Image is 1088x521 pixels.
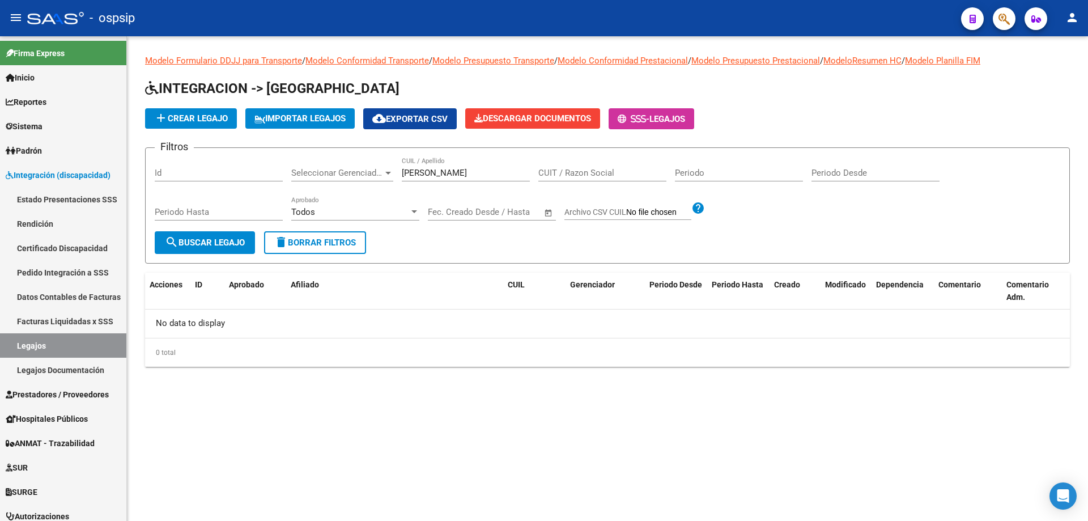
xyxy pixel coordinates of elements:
[934,273,1002,310] datatable-header-cell: Comentario
[155,139,194,155] h3: Filtros
[6,169,110,181] span: Integración (discapacidad)
[145,81,399,96] span: INTEGRACION -> [GEOGRAPHIC_DATA]
[6,388,109,401] span: Prestadores / Proveedores
[6,71,35,84] span: Inicio
[774,280,800,289] span: Creado
[484,207,539,217] input: Fecha fin
[363,108,457,129] button: Exportar CSV
[145,54,1070,367] div: / / / / / /
[609,108,694,129] button: -Legajos
[508,280,525,289] span: CUIL
[145,338,1070,367] div: 0 total
[474,113,591,124] span: Descargar Documentos
[823,56,902,66] a: ModeloResumen HC
[6,461,28,474] span: SUR
[503,273,566,310] datatable-header-cell: CUIL
[465,108,600,129] button: Descargar Documentos
[145,273,190,310] datatable-header-cell: Acciones
[154,113,228,124] span: Crear Legajo
[229,280,264,289] span: Aprobado
[165,238,245,248] span: Buscar Legajo
[542,206,555,219] button: Open calendar
[649,114,685,124] span: Legajos
[286,273,503,310] datatable-header-cell: Afiliado
[274,235,288,249] mat-icon: delete
[372,112,386,125] mat-icon: cloud_download
[1006,280,1049,302] span: Comentario Adm.
[770,273,821,310] datatable-header-cell: Creado
[6,96,46,108] span: Reportes
[570,280,615,289] span: Gerenciador
[821,273,872,310] datatable-header-cell: Modificado
[645,273,707,310] datatable-header-cell: Periodo Desde
[154,111,168,125] mat-icon: add
[145,108,237,129] button: Crear Legajo
[90,6,135,31] span: - ospsip
[145,310,1070,338] div: No data to display
[305,56,429,66] a: Modelo Conformidad Transporte
[905,56,980,66] a: Modelo Planilla FIM
[6,47,65,60] span: Firma Express
[264,231,366,254] button: Borrar Filtros
[876,280,924,289] span: Dependencia
[558,56,688,66] a: Modelo Conformidad Prestacional
[649,280,702,289] span: Periodo Desde
[691,201,705,215] mat-icon: help
[372,114,448,124] span: Exportar CSV
[9,11,23,24] mat-icon: menu
[1049,482,1077,510] div: Open Intercom Messenger
[432,56,554,66] a: Modelo Presupuesto Transporte
[6,145,42,157] span: Padrón
[564,207,626,217] span: Archivo CSV CUIL
[872,273,934,310] datatable-header-cell: Dependencia
[155,231,255,254] button: Buscar Legajo
[274,238,356,248] span: Borrar Filtros
[6,120,42,133] span: Sistema
[691,56,820,66] a: Modelo Presupuesto Prestacional
[1002,273,1070,310] datatable-header-cell: Comentario Adm.
[291,207,315,217] span: Todos
[428,207,474,217] input: Fecha inicio
[6,437,95,450] span: ANMAT - Trazabilidad
[245,108,355,129] button: IMPORTAR LEGAJOS
[707,273,770,310] datatable-header-cell: Periodo Hasta
[825,280,866,289] span: Modificado
[712,280,763,289] span: Periodo Hasta
[165,235,178,249] mat-icon: search
[1065,11,1079,24] mat-icon: person
[254,113,346,124] span: IMPORTAR LEGAJOS
[566,273,645,310] datatable-header-cell: Gerenciador
[190,273,224,310] datatable-header-cell: ID
[618,114,649,124] span: -
[626,207,691,218] input: Archivo CSV CUIL
[291,168,383,178] span: Seleccionar Gerenciador
[938,280,981,289] span: Comentario
[291,280,319,289] span: Afiliado
[150,280,182,289] span: Acciones
[6,486,37,498] span: SURGE
[145,56,302,66] a: Modelo Formulario DDJJ para Transporte
[195,280,202,289] span: ID
[224,273,270,310] datatable-header-cell: Aprobado
[6,413,88,425] span: Hospitales Públicos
